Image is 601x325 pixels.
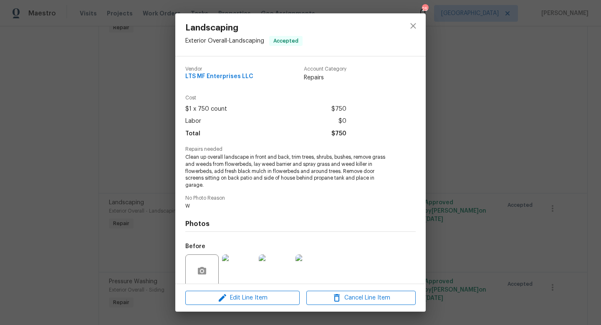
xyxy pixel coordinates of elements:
span: Repairs [304,74,346,82]
span: Total [185,128,200,140]
span: Accepted [270,37,302,45]
span: W [185,203,393,210]
button: Edit Line Item [185,291,300,305]
span: $750 [331,128,346,140]
span: Cost [185,95,346,101]
span: Repairs needed [185,147,416,152]
span: Cancel Line Item [309,293,413,303]
button: Cancel Line Item [306,291,416,305]
span: $750 [331,103,346,115]
span: Labor [185,115,201,127]
span: Account Category [304,66,346,72]
span: LTS MF Enterprises LLC [185,74,253,80]
span: Exterior Overall - Landscaping [185,38,264,44]
span: $1 x 750 count [185,103,227,115]
span: No Photo Reason [185,196,416,201]
span: Edit Line Item [188,293,297,303]
h4: Photos [185,220,416,228]
span: Vendor [185,66,253,72]
span: Clean up overall landscape in front and back, trim trees, shrubs, bushes, remove grass and weeds ... [185,154,393,189]
span: $0 [338,115,346,127]
button: close [403,16,423,36]
div: 25 [422,5,428,13]
span: Landscaping [185,23,303,33]
h5: Before [185,244,205,249]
